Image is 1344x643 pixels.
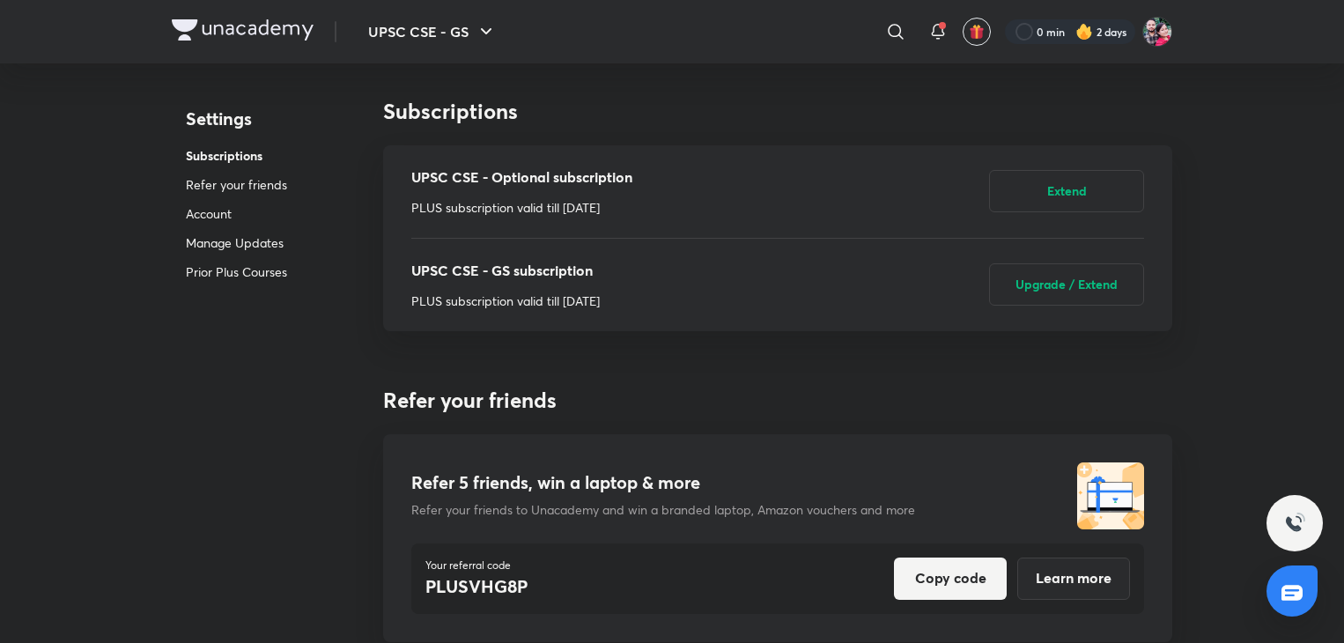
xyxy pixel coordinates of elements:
p: Refer your friends [186,175,287,194]
button: Copy code [894,558,1007,600]
h4: Refer 5 friends, win a laptop & more [411,472,700,493]
p: Subscriptions [186,146,287,165]
img: Company Logo [172,19,314,41]
a: Company Logo [172,19,314,45]
p: UPSC CSE - Optional subscription [411,166,632,188]
button: Learn more [1017,558,1130,600]
img: avatar [969,24,985,40]
h3: Subscriptions [383,99,1172,124]
img: referral [1077,462,1144,529]
p: Manage Updates [186,233,287,252]
img: ttu [1284,513,1305,534]
p: Account [186,204,287,223]
button: Extend [989,170,1144,212]
p: Prior Plus Courses [186,262,287,281]
h3: Refer your friends [383,388,1172,413]
p: UPSC CSE - GS subscription [411,260,600,281]
p: PLUS subscription valid till [DATE] [411,292,600,310]
img: streak [1075,23,1093,41]
button: avatar [963,18,991,46]
img: Akash Srivastava [1142,17,1172,47]
h4: PLUSVHG8P [425,573,528,600]
button: Upgrade / Extend [989,263,1144,306]
button: UPSC CSE - GS [358,14,507,49]
p: Refer your friends to Unacademy and win a branded laptop, Amazon vouchers and more [411,500,915,519]
p: Your referral code [425,558,528,573]
h4: Settings [186,106,287,132]
p: PLUS subscription valid till [DATE] [411,198,632,217]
